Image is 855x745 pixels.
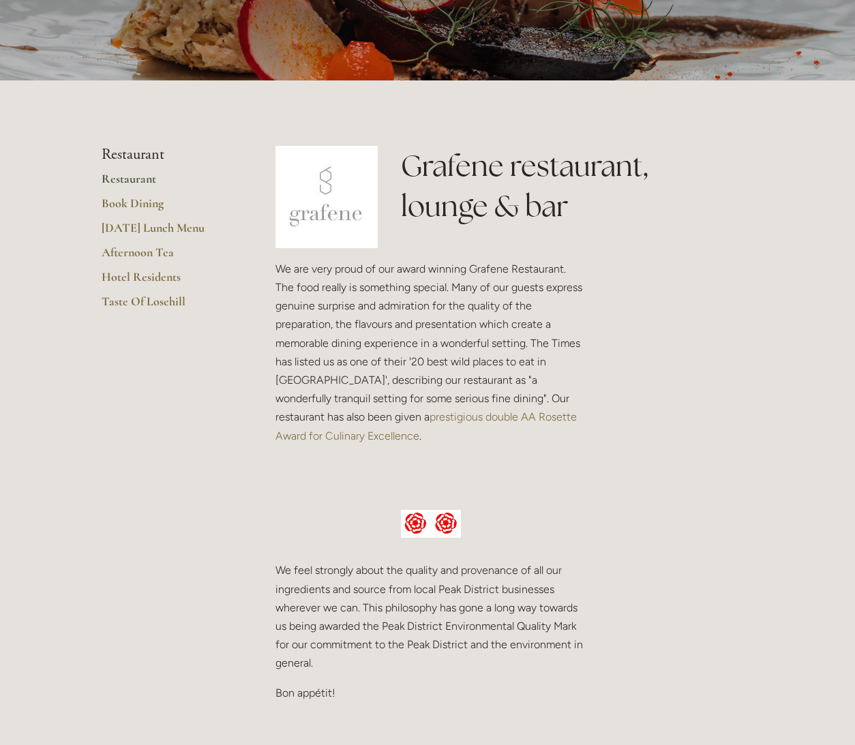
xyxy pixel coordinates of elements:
[102,269,232,294] a: Hotel Residents
[275,260,586,445] p: We are very proud of our award winning Grafene Restaurant. The food really is something special. ...
[102,245,232,269] a: Afternoon Tea
[401,510,462,538] img: AA culinary excellence.jpg
[275,561,586,672] p: We feel strongly about the quality and provenance of all our ingredients and source from local Pe...
[102,146,232,164] li: Restaurant
[102,196,232,220] a: Book Dining
[102,171,232,196] a: Restaurant
[401,146,753,226] h1: Grafene restaurant, lounge & bar
[275,684,586,702] p: Bon appétit!
[275,410,580,442] a: prestigious double AA Rosette Award for Culinary Excellence
[275,146,378,248] img: grafene.jpg
[102,220,232,245] a: [DATE] Lunch Menu
[102,294,232,318] a: Taste Of Losehill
